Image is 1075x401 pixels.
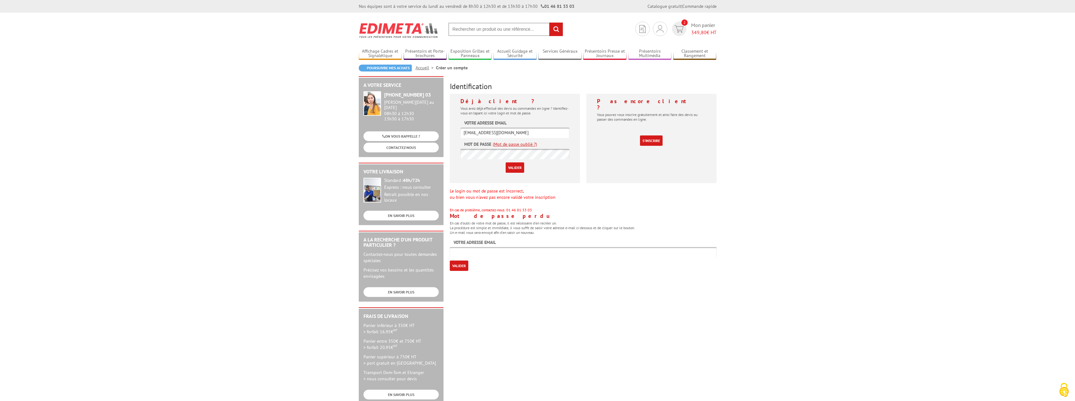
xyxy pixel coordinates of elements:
[640,135,663,146] a: S'inscrire
[363,178,381,203] img: widget-livraison.jpg
[450,221,717,235] p: En cas d'oubli de votre mot de passe, il est nécessaire d'en recréer un. La procédure est simple ...
[359,65,412,71] a: Poursuivre mes achats
[493,141,537,147] a: (Mot de passe oublié ?)
[538,49,582,59] a: Services Généraux
[363,376,417,382] span: > nous consulter pour devis
[363,251,439,264] p: Contactez-nous pour toutes demandes spéciales
[359,19,439,42] img: Edimeta
[639,25,646,33] img: devis rapide
[404,49,447,59] a: Présentoirs et Porte-brochures
[670,22,717,36] a: devis rapide 2 Mon panier 349,80€ HT
[363,82,439,88] h2: A votre service
[363,237,439,248] h2: A la recherche d'un produit particulier ?
[384,100,439,121] div: 08h30 à 12h30 13h30 à 17h30
[363,91,381,116] img: widget-service.jpg
[657,25,664,33] img: devis rapide
[384,178,439,183] div: Standard :
[464,141,491,147] label: Mot de passe
[648,3,681,9] a: Catalogue gratuit
[363,338,439,351] p: Panier entre 350€ et 750€ HT
[363,169,439,175] h2: Votre livraison
[363,211,439,220] a: EN SAVOIR PLUS
[363,345,397,350] span: > forfait 20.95€
[597,112,706,122] p: Vous pouvez vous inscrire gratuitement et ainsi faire des devis ou passer des commandes en ligne.
[549,23,563,36] input: rechercher
[450,261,468,271] input: Valider
[363,143,439,152] a: CONTACTEZ-NOUS
[460,106,569,115] p: Vous avez déjà effectué des devis ou commandes en ligne ? Identifiez-vous en tapant ici votre log...
[359,49,402,59] a: Affichage Cadres et Signalétique
[384,100,439,110] div: [PERSON_NAME][DATE] au [DATE]
[363,287,439,297] a: EN SAVOIR PLUS
[393,328,397,332] sup: HT
[359,3,574,9] div: Nos équipes sont à votre service du lundi au vendredi de 8h30 à 12h30 et de 13h30 à 17h30
[1056,382,1072,398] img: Cookies (fenêtre modale)
[691,29,717,36] span: € HT
[384,185,439,190] div: Express : nous consulter
[403,177,420,183] strong: 48h/72h
[1053,380,1075,401] button: Cookies (fenêtre modale)
[450,208,532,212] span: En cas de problème, contactez-nous: 01 46 81 33 03
[363,369,439,382] p: Transport Dom-Tom et Etranger
[541,3,574,9] strong: 01 46 81 33 03
[628,49,672,59] a: Présentoirs Multimédia
[673,49,717,59] a: Classement et Rangement
[450,82,717,91] h3: Identification
[583,49,626,59] a: Présentoirs Presse et Journaux
[460,98,569,104] h4: Déjà client ?
[454,239,496,245] label: Votre adresse email
[363,314,439,319] h2: Frais de Livraison
[363,329,397,335] span: > forfait 16.95€
[464,120,507,126] label: Votre adresse email
[450,188,717,213] div: Le login ou mot de passe est incorrect, ou bien vous n'avez pas encore validé votre inscription
[691,29,707,35] span: 349,80
[363,131,439,141] a: ON VOUS RAPPELLE ?
[363,390,439,399] a: EN SAVOIR PLUS
[384,92,431,98] strong: [PHONE_NUMBER] 03
[648,3,717,9] div: |
[416,65,436,71] a: Accueil
[384,192,439,203] div: Retrait possible en nos locaux
[436,65,468,71] li: Créer un compte
[393,344,397,348] sup: HT
[450,213,717,219] h4: Mot de passe perdu
[448,23,563,36] input: Rechercher un produit ou une référence...
[363,354,439,366] p: Panier supérieur à 750€ HT
[506,162,524,173] input: Valider
[363,322,439,335] p: Panier inférieur à 350€ HT
[597,98,706,111] h4: Pas encore client ?
[449,49,492,59] a: Exposition Grilles et Panneaux
[681,19,688,26] span: 2
[682,3,717,9] a: Commande rapide
[363,360,436,366] span: > port gratuit en [GEOGRAPHIC_DATA]
[363,267,439,279] p: Précisez vos besoins et les quantités envisagées
[691,22,717,36] span: Mon panier
[675,25,684,33] img: devis rapide
[493,49,537,59] a: Accueil Guidage et Sécurité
